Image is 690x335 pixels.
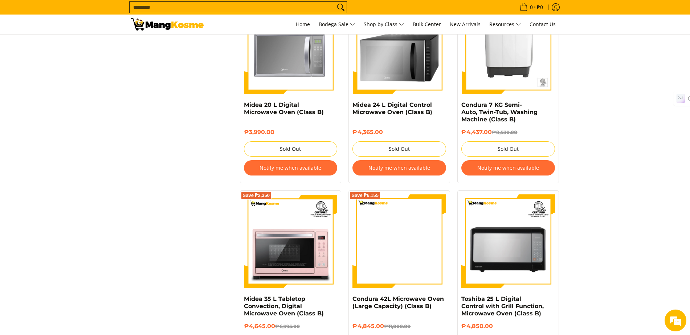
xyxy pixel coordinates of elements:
[292,15,314,34] a: Home
[352,323,446,330] h6: ₱4,845.00
[4,198,138,224] textarea: Type your message and click 'Submit'
[351,193,379,198] span: Save ₱6,155
[352,160,446,175] button: Notify me when available
[536,5,544,10] span: ₱0
[530,21,556,28] span: Contact Us
[486,15,524,34] a: Resources
[461,101,538,123] a: Condura 7 KG Semi-Auto, Twin-Tub, Washing Machine (Class B)
[352,1,446,94] img: Midea 24 L Digital Control Microwave Oven (Class B)
[461,141,555,157] button: Sold Out
[315,15,359,34] a: Bodega Sale
[244,295,324,317] a: Midea 35 L Tabletop Convection, Digital Microwave Oven (Class B)
[106,224,132,234] em: Submit
[352,129,446,136] h6: ₱4,365.00
[244,101,324,116] a: Midea 20 L Digital Microwave Oven (Class B)
[352,194,446,288] img: condura-large-capacity-42-liter-microwave-oven-full-view-mang-kosme
[352,295,444,310] a: Condura 42L Microwave Oven (Large Capacity) (Class B)
[275,323,300,329] del: ₱6,995.00
[131,18,204,31] img: Class B Class B | Mang Kosme
[335,2,347,13] button: Search
[360,15,408,34] a: Shop by Class
[461,129,555,136] h6: ₱4,437.00
[461,323,555,330] h6: ₱4,850.00
[119,4,136,21] div: Minimize live chat window
[244,141,338,157] button: Sold Out
[244,129,338,136] h6: ₱3,990.00
[38,41,122,50] div: Leave a message
[450,21,481,28] span: New Arrivals
[352,101,432,116] a: Midea 24 L Digital Control Microwave Oven (Class B)
[413,21,441,28] span: Bulk Center
[492,129,517,135] del: ₱8,530.00
[529,5,534,10] span: 0
[409,15,445,34] a: Bulk Center
[384,323,411,329] del: ₱11,000.00
[364,20,404,29] span: Shop by Class
[296,21,310,28] span: Home
[518,3,545,11] span: •
[15,92,127,165] span: We are offline. Please leave us a message.
[319,20,355,29] span: Bodega Sale
[461,160,555,175] button: Notify me when available
[243,193,270,198] span: Save ₱2,350
[526,15,559,34] a: Contact Us
[461,194,555,288] img: Toshiba 25 L Digital Control with Grill Function, Microwave Oven (Class B)
[211,15,559,34] nav: Main Menu
[489,20,521,29] span: Resources
[244,194,338,288] img: Midea 35 L Tabletop Convection, Digital Microwave Oven (Class B)
[244,1,338,94] img: Midea 20 L Digital Microwave Oven (Class B)
[352,141,446,157] button: Sold Out
[446,15,484,34] a: New Arrivals
[461,295,544,317] a: Toshiba 25 L Digital Control with Grill Function, Microwave Oven (Class B)
[244,160,338,175] button: Notify me when available
[461,1,555,94] img: condura-semi-automatic-7-kilos-twin-tub-washing-machine-front-view-mang-kosme
[244,323,338,330] h6: ₱4,645.00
